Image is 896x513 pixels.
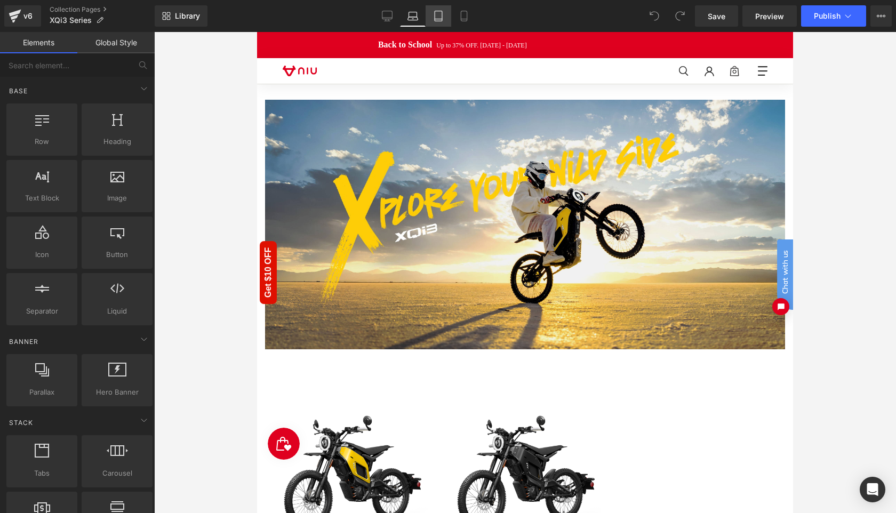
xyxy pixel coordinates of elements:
a: v6 [4,5,41,27]
a: Mobile [451,5,477,27]
iframe: Button to open loyalty program pop-up [11,396,43,428]
button: Undo [644,5,665,27]
button: Get $10 OFF [6,215,16,266]
div: Open Intercom Messenger [860,477,885,502]
strong: Back to School [121,8,175,17]
span: Text Block [10,193,74,204]
a: Global Style [77,32,155,53]
span: Preview [755,11,784,22]
span: Parallax [10,387,74,398]
span: Row [10,136,74,147]
span: Library [175,11,200,21]
span: Save [708,11,725,22]
span: Carousel [85,468,149,479]
a: Preview [742,5,797,27]
a: Desktop [374,5,400,27]
span: Separator [10,306,74,317]
span: Publish [814,12,841,20]
span: Button [85,249,149,260]
button: Publish [801,5,866,27]
span: Base [8,86,29,96]
div: v6 [21,9,35,23]
span: Hero Banner [85,387,149,398]
a: Collection Pages [50,5,155,14]
iframe: Tidio Chat [504,147,536,334]
span: Tabs [10,468,74,479]
span: Image [85,193,149,204]
span: Icon [10,249,74,260]
span: Heading [85,136,149,147]
button: Redo [669,5,691,27]
a: Tablet [426,5,451,27]
a: Laptop [400,5,426,27]
button: More [870,5,892,27]
p: Up to 37% OFF. [DATE] - [DATE] [121,8,415,18]
a: New Library [155,5,207,27]
span: Liquid [85,306,149,317]
span: Banner [8,336,39,347]
span: Stack [8,418,34,428]
span: XQi3 Series [50,16,92,25]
